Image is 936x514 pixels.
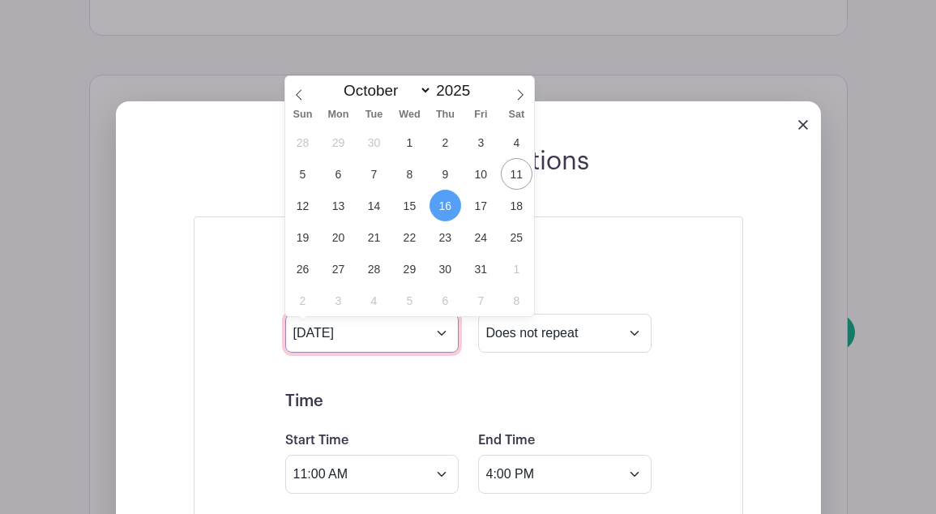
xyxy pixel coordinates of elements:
[323,253,354,285] span: October 27, 2025
[323,158,354,190] span: October 6, 2025
[358,158,390,190] span: October 7, 2025
[501,221,532,253] span: October 25, 2025
[430,190,461,221] span: October 16, 2025
[430,158,461,190] span: October 9, 2025
[465,190,497,221] span: October 17, 2025
[356,109,391,120] span: Tue
[427,109,463,120] span: Thu
[465,126,497,158] span: October 3, 2025
[287,253,318,285] span: October 26, 2025
[465,285,497,316] span: November 7, 2025
[285,392,652,411] h5: Time
[323,126,354,158] span: September 29, 2025
[430,126,461,158] span: October 2, 2025
[287,285,318,316] span: November 2, 2025
[391,109,427,120] span: Wed
[394,221,425,253] span: October 22, 2025
[465,221,497,253] span: October 24, 2025
[323,285,354,316] span: November 3, 2025
[501,253,532,285] span: November 1, 2025
[320,109,356,120] span: Mon
[465,253,497,285] span: October 31, 2025
[478,455,652,494] input: Select
[358,221,390,253] span: October 21, 2025
[394,158,425,190] span: October 8, 2025
[432,82,483,100] input: Year
[394,190,425,221] span: October 15, 2025
[358,190,390,221] span: October 14, 2025
[394,285,425,316] span: November 5, 2025
[323,221,354,253] span: October 20, 2025
[358,285,390,316] span: November 4, 2025
[287,190,318,221] span: October 12, 2025
[798,120,808,130] img: close_button-5f87c8562297e5c2d7936805f587ecaba9071eb48480494691a3f1689db116b3.svg
[116,147,821,178] h2: Dates and Locations
[394,253,425,285] span: October 29, 2025
[323,190,354,221] span: October 13, 2025
[358,253,390,285] span: October 28, 2025
[287,126,318,158] span: September 28, 2025
[478,433,535,448] label: End Time
[430,221,461,253] span: October 23, 2025
[285,433,348,448] label: Start Time
[501,158,532,190] span: October 11, 2025
[358,126,390,158] span: September 30, 2025
[287,158,318,190] span: October 5, 2025
[394,126,425,158] span: October 1, 2025
[430,253,461,285] span: October 30, 2025
[285,314,459,353] input: Select
[287,221,318,253] span: October 19, 2025
[430,285,461,316] span: November 6, 2025
[501,126,532,158] span: October 4, 2025
[501,285,532,316] span: November 8, 2025
[285,109,321,120] span: Sun
[501,190,532,221] span: October 18, 2025
[465,158,497,190] span: October 10, 2025
[463,109,498,120] span: Fri
[336,81,432,100] select: Month
[498,109,534,120] span: Sat
[285,455,459,494] input: Select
